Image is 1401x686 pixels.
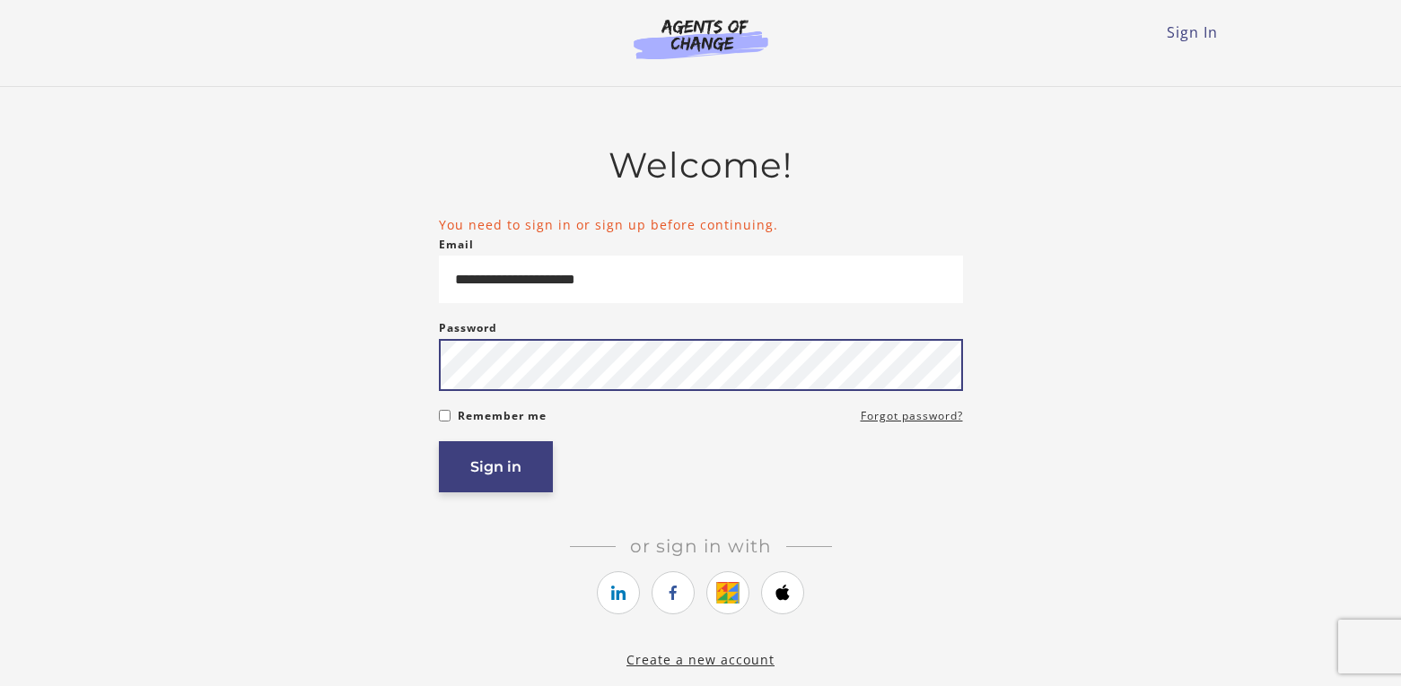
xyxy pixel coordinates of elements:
button: Sign in [439,441,553,492]
a: Forgot password? [861,405,963,427]
a: https://courses.thinkific.com/users/auth/apple?ss%5Breferral%5D=&ss%5Buser_return_to%5D=%2Faccoun... [761,571,804,614]
label: Email [439,234,474,256]
a: https://courses.thinkific.com/users/auth/linkedin?ss%5Breferral%5D=&ss%5Buser_return_to%5D=%2Facc... [597,571,640,614]
img: Agents of Change Logo [615,18,787,59]
a: https://courses.thinkific.com/users/auth/facebook?ss%5Breferral%5D=&ss%5Buser_return_to%5D=%2Facc... [652,571,695,614]
li: You need to sign in or sign up before continuing. [439,215,963,234]
a: Sign In [1167,22,1218,42]
a: Create a new account [626,651,775,668]
span: Or sign in with [616,535,786,557]
a: https://courses.thinkific.com/users/auth/google?ss%5Breferral%5D=&ss%5Buser_return_to%5D=%2Faccou... [706,571,749,614]
h2: Welcome! [439,144,963,187]
label: Remember me [458,405,547,427]
label: Password [439,317,497,339]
